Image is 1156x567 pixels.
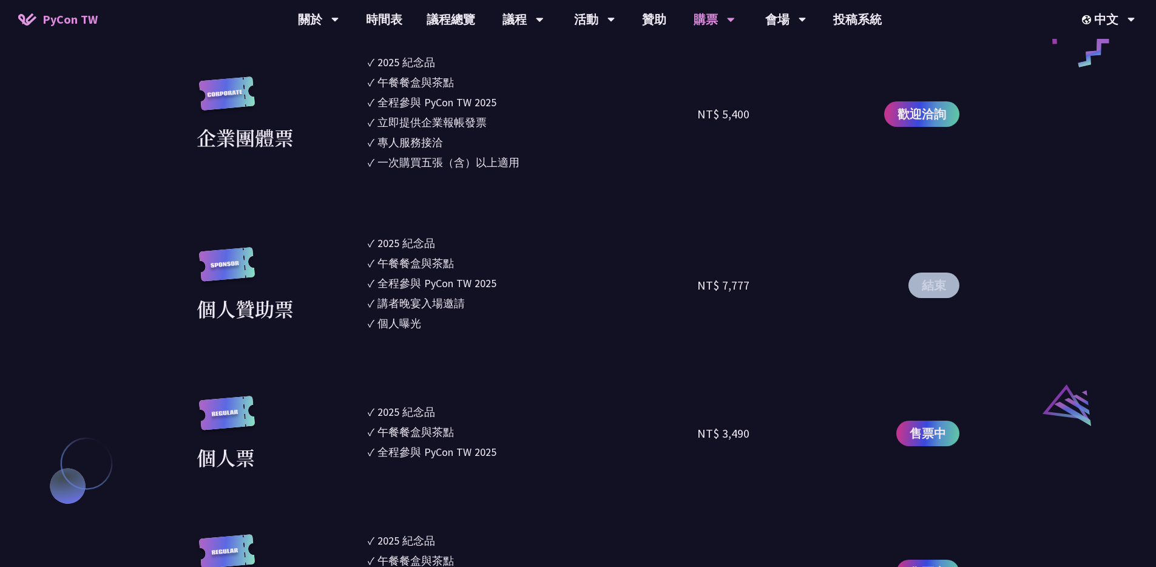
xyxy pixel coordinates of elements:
[377,54,435,70] div: 2025 紀念品
[197,443,255,472] div: 個人票
[377,275,496,291] div: 全程參與 PyCon TW 2025
[377,532,435,549] div: 2025 紀念品
[197,123,294,152] div: 企業團體票
[896,421,959,446] a: 售票中
[697,105,749,123] div: NT$ 5,400
[197,396,257,443] img: regular.8f272d9.svg
[377,154,519,171] div: 一次購買五張（含）以上適用
[910,424,946,443] span: 售票中
[697,424,749,443] div: NT$ 3,490
[197,294,294,323] div: 個人贊助票
[368,54,698,70] li: ✓
[368,315,698,331] li: ✓
[368,134,698,151] li: ✓
[1082,15,1094,24] img: Locale Icon
[197,76,257,123] img: corporate.a587c14.svg
[377,295,465,311] div: 講者晚宴入場邀請
[6,4,110,35] a: PyCon TW
[368,444,698,460] li: ✓
[377,235,435,251] div: 2025 紀念品
[368,275,698,291] li: ✓
[368,424,698,440] li: ✓
[42,10,98,29] span: PyCon TW
[368,94,698,110] li: ✓
[368,255,698,271] li: ✓
[18,13,36,25] img: Home icon of PyCon TW 2025
[697,276,749,294] div: NT$ 7,777
[377,404,435,420] div: 2025 紀念品
[197,247,257,294] img: sponsor.43e6a3a.svg
[377,74,454,90] div: 午餐餐盒與茶點
[368,74,698,90] li: ✓
[377,94,496,110] div: 全程參與 PyCon TW 2025
[368,295,698,311] li: ✓
[897,105,946,123] span: 歡迎洽詢
[884,101,959,127] a: 歡迎洽詢
[377,315,421,331] div: 個人曝光
[377,444,496,460] div: 全程參與 PyCon TW 2025
[368,114,698,131] li: ✓
[368,532,698,549] li: ✓
[368,404,698,420] li: ✓
[368,235,698,251] li: ✓
[908,273,959,298] button: 結束
[377,114,487,131] div: 立即提供企業報帳發票
[368,154,698,171] li: ✓
[377,134,443,151] div: 專人服務接洽
[377,255,454,271] div: 午餐餐盒與茶點
[377,424,454,440] div: 午餐餐盒與茶點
